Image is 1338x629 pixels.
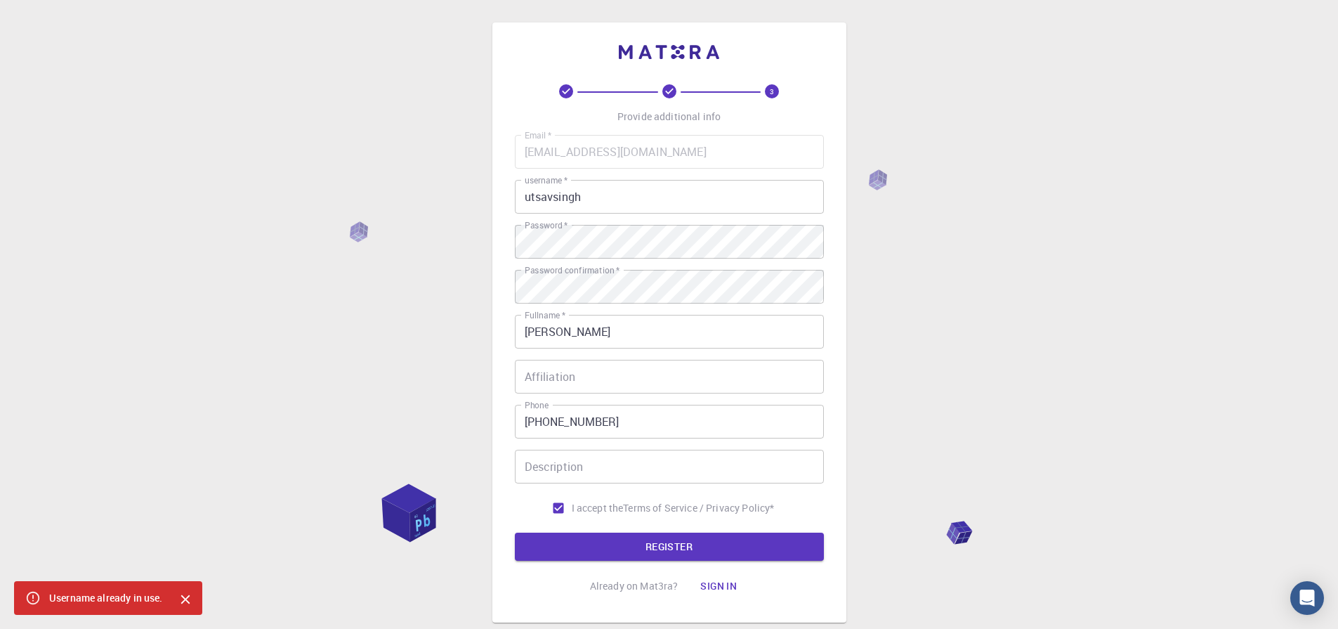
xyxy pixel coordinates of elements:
button: REGISTER [515,533,824,561]
div: Open Intercom Messenger [1290,581,1324,615]
p: Already on Mat3ra? [590,579,678,593]
label: Phone [525,399,549,411]
label: username [525,174,568,186]
div: Username already in use. [49,585,163,611]
button: Sign in [689,572,748,600]
a: Terms of Service / Privacy Policy* [623,501,774,515]
span: I accept the [572,501,624,515]
label: Password [525,219,568,231]
label: Email [525,129,551,141]
p: Terms of Service / Privacy Policy * [623,501,774,515]
label: Fullname [525,309,565,321]
button: Close [174,588,197,611]
p: Provide additional info [617,110,721,124]
label: Password confirmation [525,264,619,276]
text: 3 [770,86,774,96]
